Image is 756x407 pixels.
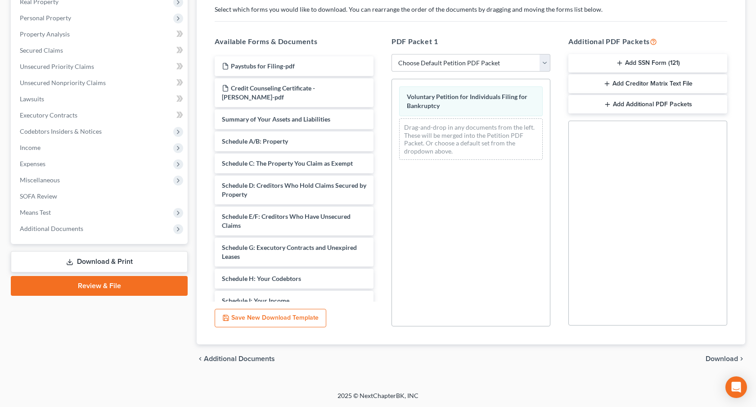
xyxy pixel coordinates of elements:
[20,30,70,38] span: Property Analysis
[20,63,94,70] span: Unsecured Priority Claims
[20,111,77,119] span: Executory Contracts
[568,54,727,73] button: Add SSN Form (121)
[20,208,51,216] span: Means Test
[20,176,60,184] span: Miscellaneous
[706,355,738,362] span: Download
[222,115,330,123] span: Summary of Your Assets and Liabilities
[215,36,373,47] h5: Available Forms & Documents
[13,26,188,42] a: Property Analysis
[215,309,326,328] button: Save New Download Template
[20,144,40,151] span: Income
[222,213,351,229] span: Schedule E/F: Creditors Who Have Unsecured Claims
[222,159,353,167] span: Schedule C: The Property You Claim as Exempt
[13,107,188,123] a: Executory Contracts
[20,160,45,167] span: Expenses
[222,137,288,145] span: Schedule A/B: Property
[20,79,106,86] span: Unsecured Nonpriority Claims
[204,355,275,362] span: Additional Documents
[20,225,83,232] span: Additional Documents
[222,244,357,260] span: Schedule G: Executory Contracts and Unexpired Leases
[13,91,188,107] a: Lawsuits
[222,275,301,282] span: Schedule H: Your Codebtors
[11,276,188,296] a: Review & File
[20,14,71,22] span: Personal Property
[13,59,188,75] a: Unsecured Priority Claims
[11,251,188,272] a: Download & Print
[13,42,188,59] a: Secured Claims
[13,75,188,91] a: Unsecured Nonpriority Claims
[725,376,747,398] div: Open Intercom Messenger
[568,36,727,47] h5: Additional PDF Packets
[407,93,527,109] span: Voluntary Petition for Individuals Filing for Bankruptcy
[399,118,543,160] div: Drag-and-drop in any documents from the left. These will be merged into the Petition PDF Packet. ...
[706,355,745,362] button: Download chevron_right
[222,181,366,198] span: Schedule D: Creditors Who Hold Claims Secured by Property
[215,5,727,14] p: Select which forms you would like to download. You can rearrange the order of the documents by dr...
[20,46,63,54] span: Secured Claims
[222,84,315,101] span: Credit Counseling Certificate - [PERSON_NAME]-pdf
[231,62,295,70] span: Paystubs for Filing-pdf
[222,297,289,304] span: Schedule I: Your Income
[568,95,727,114] button: Add Additional PDF Packets
[13,188,188,204] a: SOFA Review
[738,355,745,362] i: chevron_right
[197,355,204,362] i: chevron_left
[568,74,727,93] button: Add Creditor Matrix Text File
[20,127,102,135] span: Codebtors Insiders & Notices
[20,95,44,103] span: Lawsuits
[20,192,57,200] span: SOFA Review
[391,36,550,47] h5: PDF Packet 1
[197,355,275,362] a: chevron_left Additional Documents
